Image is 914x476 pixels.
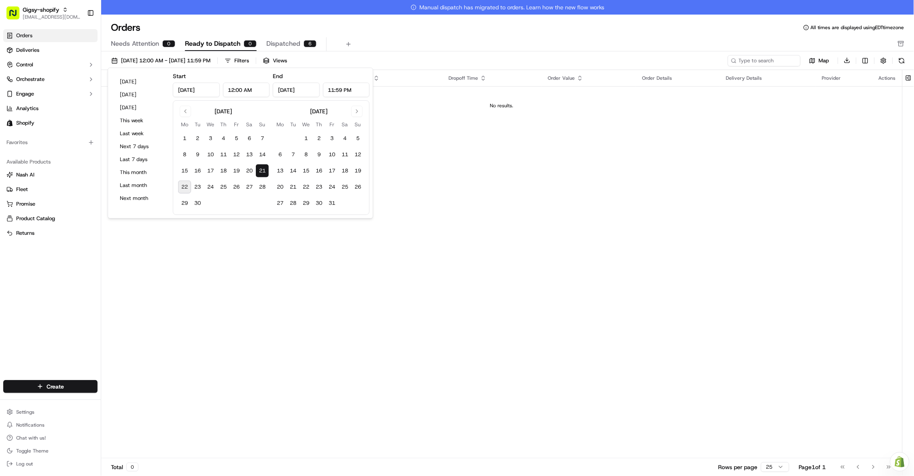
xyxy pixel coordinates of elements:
[287,181,300,193] button: 21
[217,132,230,145] button: 4
[642,75,714,81] div: Order Details
[325,181,338,193] button: 24
[16,90,34,98] span: Engage
[191,132,204,145] button: 2
[23,6,59,14] button: Gigsy-shopify
[351,120,364,129] th: Sunday
[68,159,75,166] div: 💻
[6,120,13,126] img: Shopify logo
[116,76,165,87] button: [DATE]
[312,164,325,177] button: 16
[312,120,325,129] th: Thursday
[8,159,15,166] div: 📗
[300,132,312,145] button: 1
[126,463,138,472] div: 0
[3,198,98,210] button: Promise
[116,141,165,152] button: Next 7 days
[256,132,269,145] button: 7
[234,57,249,64] div: Filters
[3,3,84,23] button: Gigsy-shopify[EMAIL_ADDRESS][DOMAIN_NAME]
[300,181,312,193] button: 22
[191,164,204,177] button: 16
[72,125,88,132] span: [DATE]
[178,148,191,161] button: 8
[274,181,287,193] button: 20
[259,55,291,66] button: Views
[548,75,629,81] div: Order Value
[804,56,835,66] button: Map
[338,120,351,129] th: Saturday
[116,180,165,191] button: Last month
[21,52,146,60] input: Got a question? Start typing here...
[173,72,186,80] label: Start
[16,61,33,68] span: Control
[173,83,220,97] input: Date
[23,14,81,20] button: [EMAIL_ADDRESS][DOMAIN_NAME]
[121,57,210,64] span: [DATE] 12:00 AM - [DATE] 11:59 PM
[204,120,217,129] th: Wednesday
[266,39,300,49] span: Dispatched
[274,148,287,161] button: 6
[116,167,165,178] button: This month
[822,75,866,81] div: Provider
[16,105,38,112] span: Analytics
[274,120,287,129] th: Monday
[3,212,98,225] button: Product Catalog
[230,148,243,161] button: 12
[323,83,370,97] input: Time
[300,148,312,161] button: 8
[338,148,351,161] button: 11
[449,75,535,81] div: Dropoff Time
[3,227,98,240] button: Returns
[178,120,191,129] th: Monday
[3,73,98,86] button: Orchestrate
[300,197,312,210] button: 29
[300,120,312,129] th: Wednesday
[104,102,899,109] div: No results.
[204,164,217,177] button: 17
[111,463,138,472] div: Total
[116,128,165,139] button: Last week
[312,181,325,193] button: 23
[3,58,98,71] button: Control
[221,55,253,66] button: Filters
[3,87,98,100] button: Engage
[6,200,94,208] a: Promise
[310,107,328,115] div: [DATE]
[351,164,364,177] button: 19
[273,72,283,80] label: End
[3,432,98,444] button: Chat with us!
[217,164,230,177] button: 18
[6,186,94,193] a: Fleet
[16,159,62,167] span: Knowledge Base
[230,164,243,177] button: 19
[111,39,159,49] span: Needs Attention
[125,103,147,113] button: See all
[274,164,287,177] button: 13
[180,106,191,117] button: Go to previous month
[185,39,240,49] span: Ready to Dispatch
[5,155,65,170] a: 📗Knowledge Base
[217,181,230,193] button: 25
[16,47,39,54] span: Deliveries
[81,178,98,185] span: Pylon
[178,181,191,193] button: 22
[191,148,204,161] button: 9
[47,382,64,391] span: Create
[16,435,46,441] span: Chat with us!
[6,171,94,178] a: Nash AI
[16,76,45,83] span: Orchestrate
[287,120,300,129] th: Tuesday
[3,183,98,196] button: Fleet
[16,215,55,222] span: Product Catalog
[819,57,829,64] span: Map
[8,77,23,91] img: 1736555255976-a54dd68f-1ca7-489b-9aae-adbdc363a1c4
[325,120,338,129] th: Friday
[879,75,896,81] div: Actions
[116,193,165,204] button: Next month
[811,24,904,31] span: All times are displayed using EDT timezone
[178,164,191,177] button: 15
[16,409,34,415] span: Settings
[325,164,338,177] button: 17
[300,164,312,177] button: 15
